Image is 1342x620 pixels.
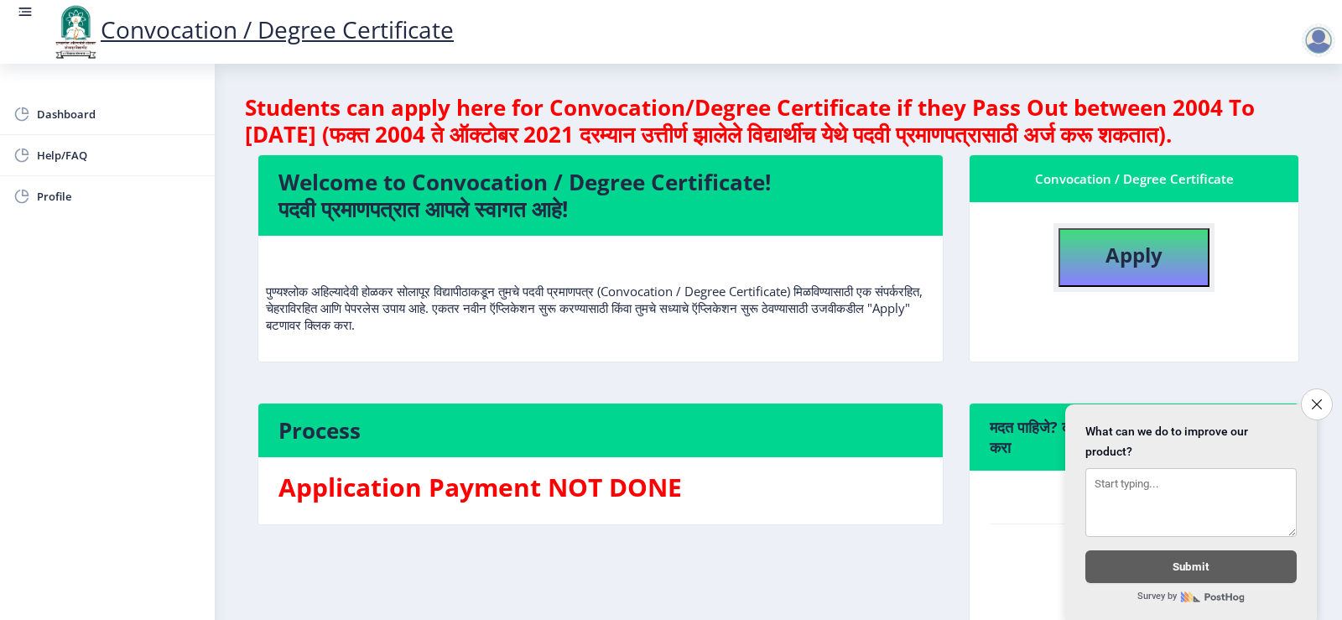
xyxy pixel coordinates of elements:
[50,3,101,60] img: logo
[990,169,1278,189] div: Convocation / Degree Certificate
[37,104,201,124] span: Dashboard
[278,169,923,222] h4: Welcome to Convocation / Degree Certificate! पदवी प्रमाणपत्रात आपले स्वागत आहे!
[50,13,454,45] a: Convocation / Degree Certificate
[37,145,201,165] span: Help/FAQ
[1059,228,1209,287] button: Apply
[37,186,201,206] span: Profile
[1105,241,1163,268] b: Apply
[990,417,1278,457] h6: मदत पाहिजे? कृपया खालील सूचना पुस्तिका डाउनलोड करा
[278,471,923,504] h3: Application Payment NOT DONE
[278,417,923,444] h4: Process
[266,249,935,333] p: पुण्यश्लोक अहिल्यादेवी होळकर सोलापूर विद्यापीठाकडून तुमचे पदवी प्रमाणपत्र (Convocation / Degree C...
[245,94,1312,148] h4: Students can apply here for Convocation/Degree Certificate if they Pass Out between 2004 To [DATE...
